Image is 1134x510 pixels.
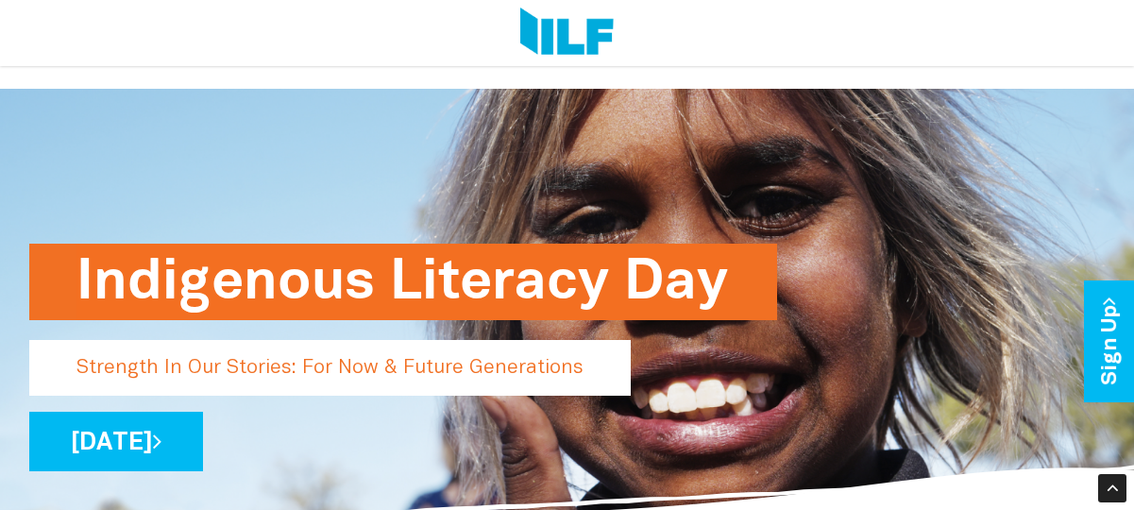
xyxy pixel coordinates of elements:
[520,8,614,59] img: Logo
[1098,474,1126,502] div: Scroll Back to Top
[76,244,730,320] h1: Indigenous Literacy Day
[29,340,631,396] p: Strength In Our Stories: For Now & Future Generations
[29,412,203,471] a: [DATE]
